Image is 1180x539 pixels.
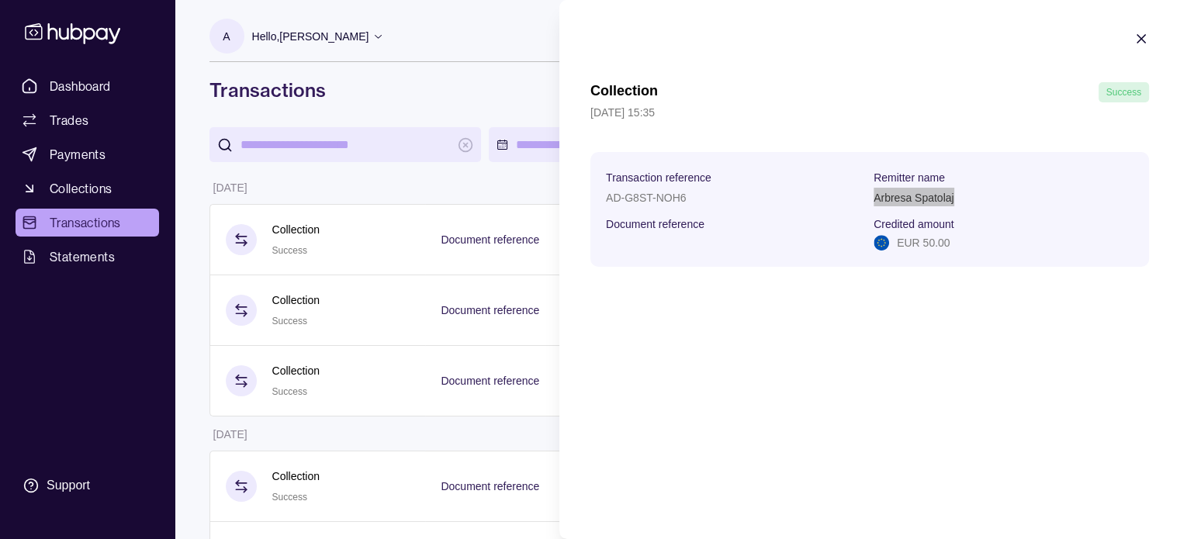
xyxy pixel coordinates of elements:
[897,234,950,251] p: EUR 50.00
[874,171,945,184] p: Remitter name
[874,192,954,204] p: Arbresa Spatolaj
[1106,87,1141,98] span: Success
[590,82,658,102] h1: Collection
[606,171,711,184] p: Transaction reference
[590,104,1149,121] p: [DATE] 15:35
[874,235,889,250] img: eu
[606,192,686,204] p: AD-G8ST-NOH6
[606,218,704,230] p: Document reference
[874,218,954,230] p: Credited amount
